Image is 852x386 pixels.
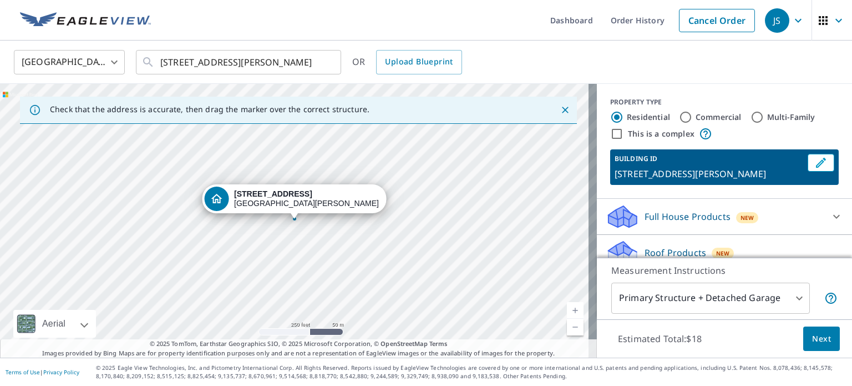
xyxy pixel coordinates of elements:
label: Multi-Family [767,112,815,123]
a: Privacy Policy [43,368,79,376]
button: Close [558,103,572,117]
p: Check that the address is accurate, then drag the marker over the correct structure. [50,104,369,114]
div: Primary Structure + Detached Garage [611,283,810,314]
span: New [741,213,754,222]
span: New [716,249,730,258]
span: Next [812,332,831,346]
div: Roof ProductsNewQuickSquares™ with Quick Delivery [606,239,843,283]
div: Full House ProductsNew [606,203,843,230]
span: Your report will include the primary structure and a detached garage if one exists. [824,292,838,305]
p: © 2025 Eagle View Technologies, Inc. and Pictometry International Corp. All Rights Reserved. Repo... [96,364,846,380]
div: JS [765,8,789,33]
div: [GEOGRAPHIC_DATA][PERSON_NAME] [234,189,379,208]
div: Aerial [13,310,96,338]
img: EV Logo [20,12,151,29]
p: | [6,369,79,375]
button: Next [803,327,840,352]
input: Search by address or latitude-longitude [160,47,318,78]
a: Upload Blueprint [376,50,461,74]
label: Commercial [696,112,742,123]
p: BUILDING ID [615,154,657,163]
label: Residential [627,112,670,123]
a: Terms of Use [6,368,40,376]
p: [STREET_ADDRESS][PERSON_NAME] [615,167,803,181]
p: Roof Products [645,246,706,259]
span: Upload Blueprint [385,55,453,69]
a: Cancel Order [679,9,755,32]
button: Edit building 1 [808,154,834,172]
div: OR [352,50,462,74]
div: [GEOGRAPHIC_DATA] [14,47,125,78]
strong: [STREET_ADDRESS] [234,189,312,198]
p: Estimated Total: $18 [609,327,711,351]
div: Aerial [39,310,69,338]
a: OpenStreetMap [381,339,427,348]
p: Measurement Instructions [611,264,838,277]
label: This is a complex [628,128,694,139]
span: © 2025 TomTom, Earthstar Geographics SIO, © 2025 Microsoft Corporation, © [150,339,448,349]
a: Terms [429,339,448,348]
a: Current Level 17, Zoom Out [567,319,584,335]
p: Full House Products [645,210,731,223]
div: PROPERTY TYPE [610,97,839,107]
a: Current Level 17, Zoom In [567,302,584,319]
div: Dropped pin, building 1, Residential property, 843 Aurora Ave Saint Paul, MN 55104 [202,184,387,219]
